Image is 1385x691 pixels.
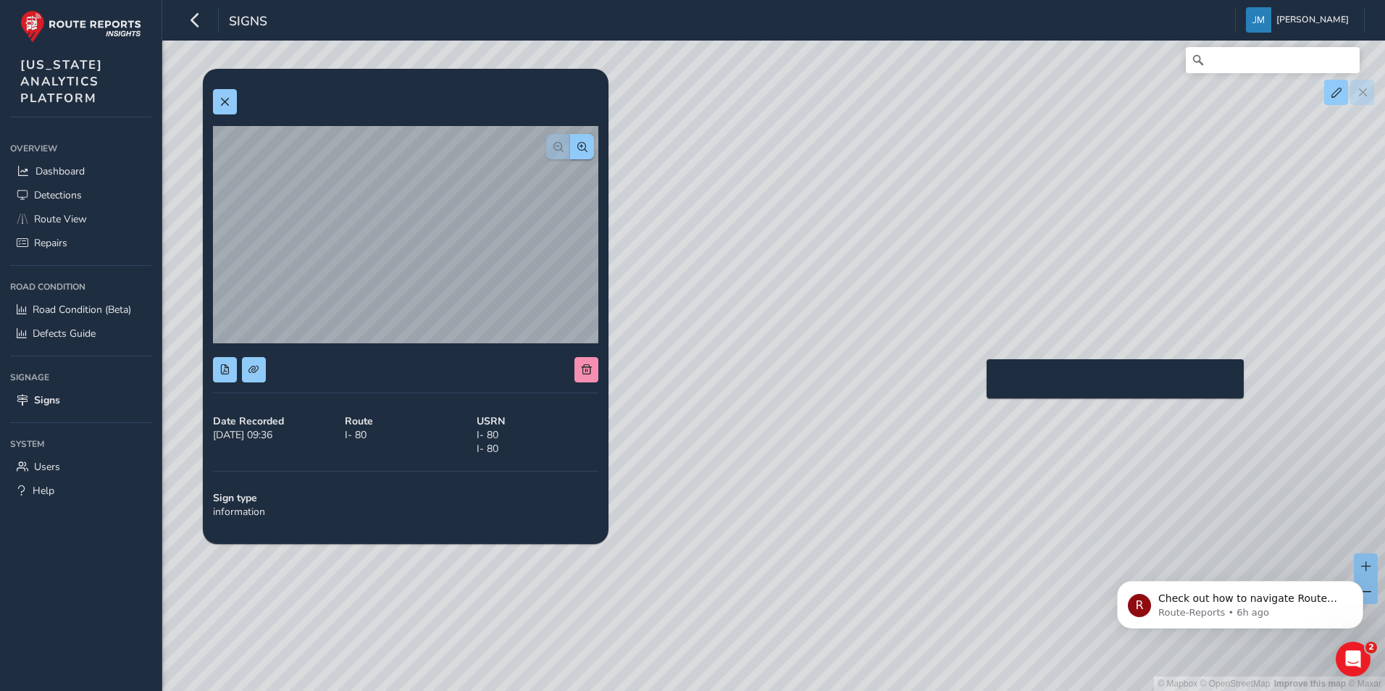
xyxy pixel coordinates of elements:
div: Signage [10,367,151,388]
input: Search [1186,47,1360,73]
div: I- 80 I- 80 [472,409,603,461]
div: Overview [10,138,151,159]
img: diamond-layout [1246,7,1271,33]
a: Dashboard [10,159,151,183]
span: Users [34,460,60,474]
a: Route View [10,207,151,231]
a: Detections [10,183,151,207]
span: Repairs [34,236,67,250]
a: Repairs [10,231,151,255]
span: Route View [34,212,87,226]
div: [DATE] 09:36 [208,409,340,461]
strong: Date Recorded [213,414,335,428]
a: Users [10,455,151,479]
button: [PERSON_NAME] [1246,7,1354,33]
strong: Route [345,414,466,428]
div: Road Condition [10,276,151,298]
span: Detections [34,188,82,202]
iframe: Intercom notifications message [1095,550,1385,652]
img: rr logo [20,10,141,43]
a: Signs [10,388,151,412]
div: System [10,433,151,455]
a: Defects Guide [10,322,151,345]
strong: USRN [477,414,598,428]
span: Signs [34,393,60,407]
span: Dashboard [35,164,85,178]
div: information [208,486,603,524]
span: [US_STATE] ANALYTICS PLATFORM [20,56,103,106]
iframe: Intercom live chat [1336,642,1371,677]
span: Help [33,484,54,498]
span: Road Condition (Beta) [33,303,131,317]
span: Defects Guide [33,327,96,340]
span: [PERSON_NAME] [1276,7,1349,33]
strong: Sign type [213,491,598,505]
span: 2 [1365,642,1377,653]
a: Help [10,479,151,503]
div: I- 80 [340,409,472,461]
a: Road Condition (Beta) [10,298,151,322]
span: Signs [229,12,267,33]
